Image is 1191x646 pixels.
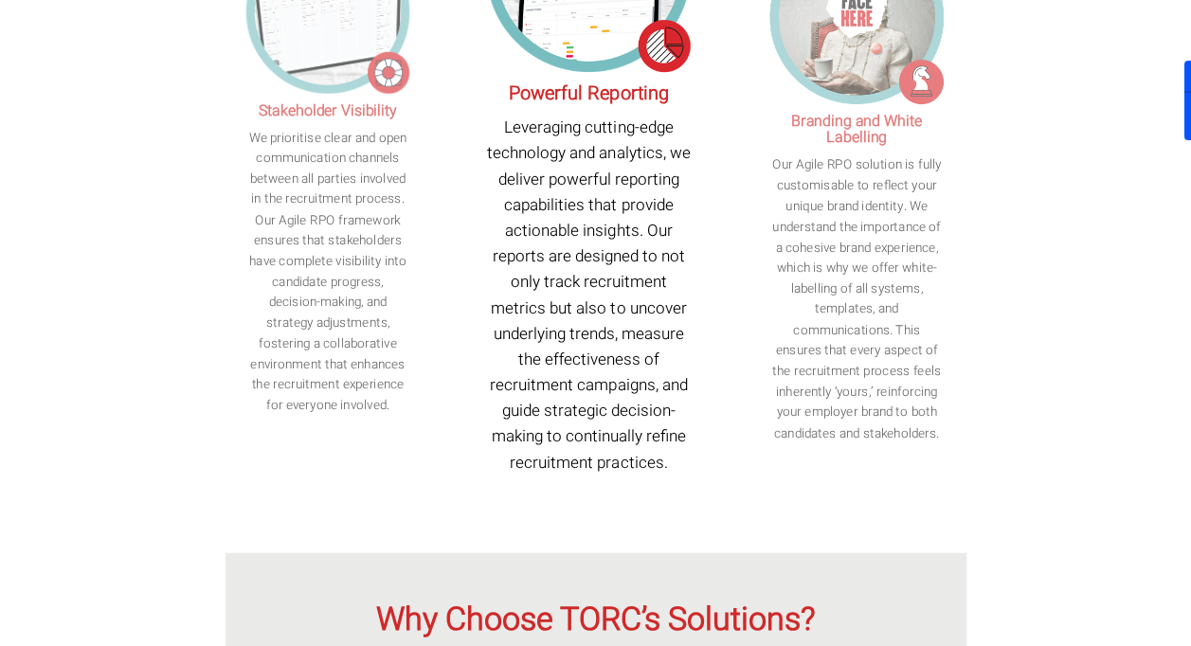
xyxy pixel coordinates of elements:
[245,102,409,119] h4: Stakeholder Visibility
[769,155,944,444] p: Our Agile RPO solution is fully customisable to reflect your unique brand identity. We understand...
[245,128,409,417] p: We prioritise clear and open communication channels between all parties involved in the recruitme...
[486,115,691,476] p: Leveraging cutting-edge technology and analytics, we deliver powerful reporting capabilities that...
[486,83,691,104] h4: Powerful Reporting
[769,114,944,147] h4: Branding and White Labelling
[376,596,816,643] span: Why Choose TORC’s Solutions?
